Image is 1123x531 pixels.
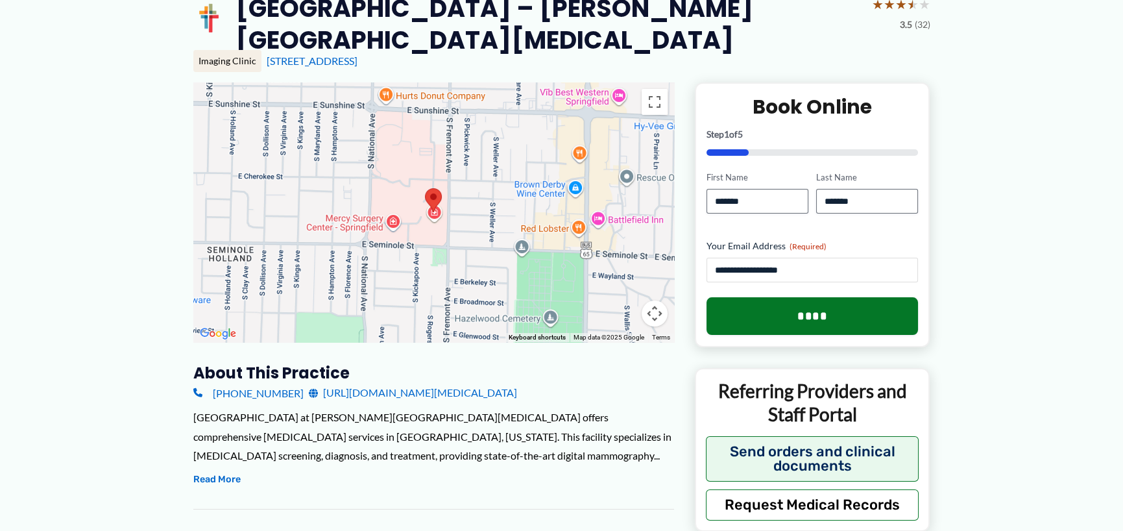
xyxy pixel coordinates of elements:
h3: About this practice [193,363,674,383]
a: [STREET_ADDRESS] [267,55,357,67]
button: Read More [193,472,241,488]
div: Imaging Clinic [193,50,261,72]
img: Google [197,325,239,342]
p: Referring Providers and Staff Portal [706,379,919,426]
span: (Required) [790,241,827,251]
button: Map camera controls [642,301,668,327]
span: Map data ©2025 Google [574,334,644,341]
span: 1 [724,129,729,140]
label: Your Email Address [706,240,919,253]
a: [URL][DOMAIN_NAME][MEDICAL_DATA] [309,383,517,402]
div: [GEOGRAPHIC_DATA] at [PERSON_NAME][GEOGRAPHIC_DATA][MEDICAL_DATA] offers comprehensive [MEDICAL_D... [193,408,674,465]
label: Last Name [816,171,918,184]
span: 3.5 [900,16,912,33]
button: Toggle fullscreen view [642,89,668,115]
span: 5 [738,129,743,140]
a: [PHONE_NUMBER] [193,383,304,402]
a: Terms (opens in new tab) [652,334,670,341]
span: (32) [915,16,930,33]
button: Request Medical Records [706,489,919,521]
p: Step of [706,130,919,139]
a: Open this area in Google Maps (opens a new window) [197,325,239,342]
label: First Name [706,171,808,184]
button: Keyboard shortcuts [509,333,566,342]
h2: Book Online [706,94,919,119]
button: Send orders and clinical documents [706,436,919,482]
